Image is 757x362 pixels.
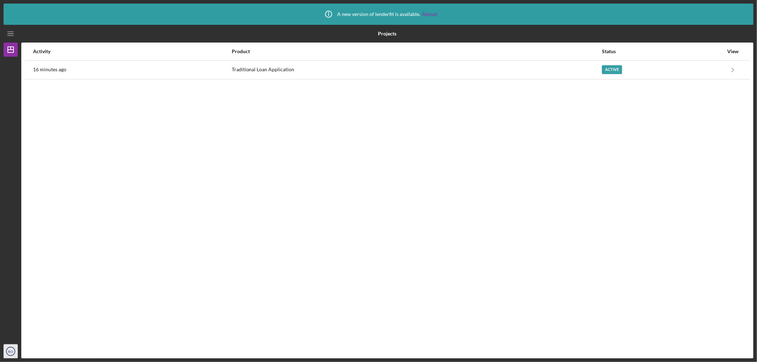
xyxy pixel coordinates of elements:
div: View [724,49,742,54]
time: 2025-09-18 16:23 [33,67,66,72]
button: EO [4,344,18,358]
div: Status [602,49,723,54]
b: Projects [378,31,397,37]
div: Product [232,49,601,54]
div: A new version of lenderfit is available. [320,5,438,23]
text: EO [8,350,13,353]
div: Traditional Loan Application [232,61,601,79]
a: Reload [422,11,438,17]
div: Active [602,65,622,74]
div: Activity [33,49,231,54]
